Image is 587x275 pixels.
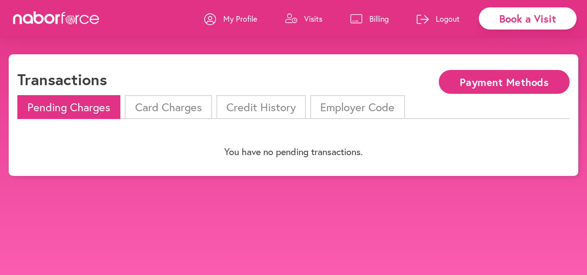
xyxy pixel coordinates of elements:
[417,6,460,32] a: Logout
[125,95,212,119] li: Card Charges
[350,6,389,32] a: Billing
[304,13,322,24] p: Visits
[436,13,460,24] p: Logout
[17,95,120,119] li: Pending Charges
[17,70,107,89] h1: Transactions
[310,95,405,119] li: Employer Code
[439,77,570,85] a: Payment Methods
[285,6,322,32] a: Visits
[17,146,570,157] p: You have no pending transactions.
[369,13,389,24] p: Billing
[479,7,577,30] div: Book a Visit
[216,95,306,119] li: Credit History
[223,13,257,24] p: My Profile
[204,6,257,32] a: My Profile
[439,70,570,94] button: Payment Methods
